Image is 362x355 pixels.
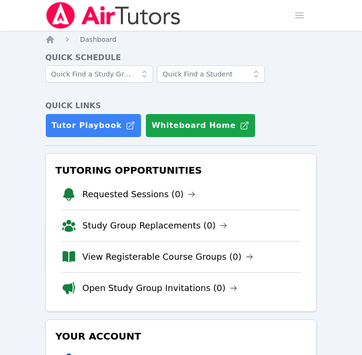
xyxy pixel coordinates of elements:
[82,188,195,201] a: Requested Sessions (0)
[53,162,309,179] h3: Tutoring Opportunities
[82,250,253,264] a: View Registerable Course Groups (0)
[45,65,153,83] input: Quick Find a Study Group
[80,36,116,43] span: Dashboard
[80,35,116,44] a: Dashboard
[53,328,309,345] h3: Your Account
[45,52,317,63] h4: Quick Schedule
[145,114,256,138] button: Whiteboard Home
[45,35,317,44] nav: Breadcrumb
[157,65,265,83] input: Quick Find a Student
[82,219,227,232] a: Study Group Replacements (0)
[45,2,181,29] img: Air Tutors
[45,100,317,112] h4: Quick Links
[82,281,237,295] a: Open Study Group Invitations (0)
[45,114,142,138] a: Tutor Playbook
